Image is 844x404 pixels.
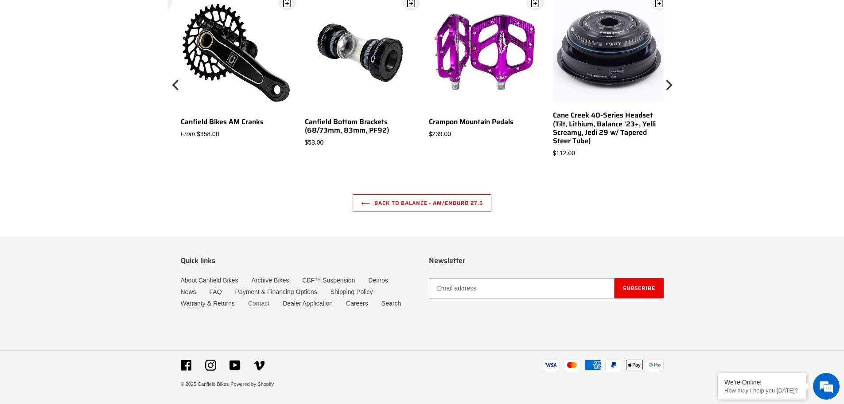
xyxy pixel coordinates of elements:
[302,277,355,284] a: CBF™ Suspension
[181,277,238,284] a: About Canfield Bikes
[235,288,317,295] a: Payment & Financing Options
[181,288,196,295] a: News
[283,300,333,307] a: Dealer Application
[181,300,235,307] a: Warranty & Returns
[381,300,401,307] a: Search
[181,256,416,265] p: Quick links
[615,278,664,298] button: Subscribe
[251,277,289,284] a: Archive Bikes
[248,300,269,307] a: Contact
[230,381,274,387] a: Powered by Shopify
[346,300,368,307] a: Careers
[353,194,491,212] a: Back to Balance - AM/Enduro 27.5
[724,379,800,386] div: We're Online!
[210,288,222,295] a: FAQ
[623,284,655,292] span: Subscribe
[198,381,229,387] a: Canfield Bikes
[429,256,664,265] p: Newsletter
[429,278,615,298] input: Email address
[181,381,229,387] small: © 2025,
[368,277,388,284] a: Demos
[724,387,800,394] p: How may I help you today?
[331,288,373,295] a: Shipping Policy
